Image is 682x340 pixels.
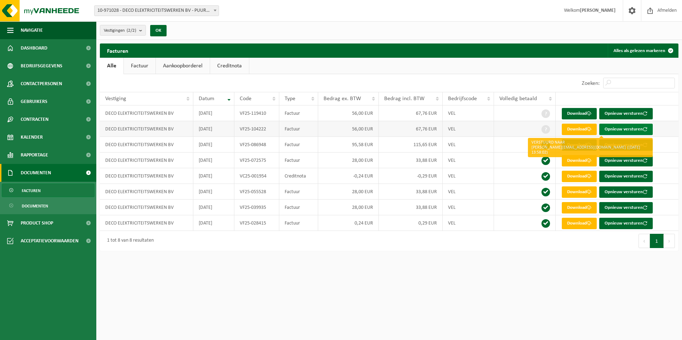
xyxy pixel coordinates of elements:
td: VF25-072575 [234,153,280,168]
td: VEL [443,184,494,200]
a: Documenten [2,199,95,212]
td: Factuur [279,105,318,121]
button: Next [664,234,675,248]
span: Datum [199,96,214,102]
span: Volledig betaald [499,96,537,102]
a: Download [562,186,597,198]
span: Vestiging [105,96,126,102]
td: 67,76 EUR [379,105,443,121]
span: Dashboard [21,39,47,57]
td: VEL [443,200,494,215]
a: Download [562,124,597,135]
td: Factuur [279,200,318,215]
a: Download [562,202,597,213]
a: Download [562,155,597,166]
span: Acceptatievoorwaarden [21,232,78,250]
button: Previous [638,234,650,248]
td: DECO ELEKTRICITEITSWERKEN BV [100,184,193,200]
span: Contracten [21,110,49,128]
button: Opnieuw versturen [599,108,653,119]
td: VF25-119410 [234,105,280,121]
span: Bedrijfsgegevens [21,57,62,75]
td: 33,88 EUR [379,153,443,168]
td: 33,88 EUR [379,200,443,215]
span: 10-971028 - DECO ELEKTRICITEITSWERKEN BV - PUURS-SINT-AMANDS [94,5,219,16]
span: Bedrijfscode [448,96,477,102]
div: 1 tot 8 van 8 resultaten [103,235,154,247]
h2: Facturen [100,43,136,57]
td: -0,24 EUR [318,168,379,184]
td: 56,00 EUR [318,121,379,137]
td: 0,29 EUR [379,215,443,231]
td: Factuur [279,215,318,231]
button: Opnieuw versturen [599,202,653,213]
td: 56,00 EUR [318,105,379,121]
span: Documenten [22,199,48,213]
td: VF25-104222 [234,121,280,137]
td: VEL [443,105,494,121]
a: Download [562,139,597,151]
button: Opnieuw versturen [599,124,653,135]
count: (2/2) [127,28,136,33]
td: 0,24 EUR [318,215,379,231]
td: VF25-086948 [234,137,280,153]
td: VEL [443,215,494,231]
a: Download [562,218,597,229]
a: Alle [100,58,123,74]
span: Documenten [21,164,51,182]
td: [DATE] [193,215,234,231]
span: Gebruikers [21,93,47,110]
label: Zoeken: [582,81,600,86]
td: VF25-028415 [234,215,280,231]
td: Factuur [279,121,318,137]
td: Creditnota [279,168,318,184]
td: [DATE] [193,153,234,168]
a: Aankoopborderel [156,58,210,74]
td: VEL [443,168,494,184]
span: Facturen [22,184,41,197]
td: VEL [443,137,494,153]
td: Factuur [279,184,318,200]
td: DECO ELEKTRICITEITSWERKEN BV [100,137,193,153]
td: 28,00 EUR [318,200,379,215]
button: OK [150,25,167,36]
td: [DATE] [193,184,234,200]
span: Navigatie [21,21,43,39]
span: Product Shop [21,214,53,232]
button: Opnieuw versturen [599,171,653,182]
td: DECO ELEKTRICITEITSWERKEN BV [100,215,193,231]
td: VF25-039935 [234,200,280,215]
a: Download [562,108,597,119]
td: [DATE] [193,105,234,121]
td: VF25-055528 [234,184,280,200]
span: Kalender [21,128,43,146]
td: 33,88 EUR [379,184,443,200]
td: 115,65 EUR [379,137,443,153]
span: 10-971028 - DECO ELEKTRICITEITSWERKEN BV - PUURS-SINT-AMANDS [95,6,219,16]
button: Opnieuw versturen [599,186,653,198]
td: Factuur [279,153,318,168]
td: 28,00 EUR [318,153,379,168]
span: Bedrag incl. BTW [384,96,424,102]
span: Code [240,96,251,102]
td: 67,76 EUR [379,121,443,137]
td: VEL [443,121,494,137]
td: DECO ELEKTRICITEITSWERKEN BV [100,105,193,121]
button: Vestigingen(2/2) [100,25,146,36]
button: Opnieuw versturen [599,155,653,166]
button: Opnieuw versturen [599,218,653,229]
span: Rapportage [21,146,48,164]
td: DECO ELEKTRICITEITSWERKEN BV [100,121,193,137]
a: Factuur [124,58,156,74]
strong: [PERSON_NAME] [580,8,616,13]
span: Contactpersonen [21,75,62,93]
button: 1 [650,234,664,248]
td: [DATE] [193,200,234,215]
td: Factuur [279,137,318,153]
td: -0,29 EUR [379,168,443,184]
a: Creditnota [210,58,249,74]
td: VEL [443,153,494,168]
td: [DATE] [193,121,234,137]
td: [DATE] [193,168,234,184]
td: DECO ELEKTRICITEITSWERKEN BV [100,153,193,168]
